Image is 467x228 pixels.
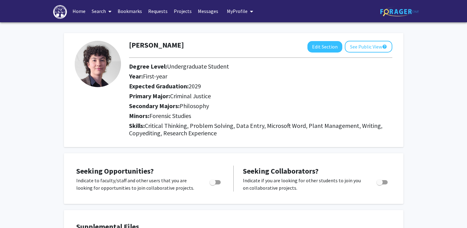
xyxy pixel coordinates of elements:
a: Search [89,0,115,22]
div: Toggle [374,177,391,186]
p: Indicate to faculty/staff and other users that you are looking for opportunities to join collabor... [76,177,198,192]
span: Criminal Justice [170,92,211,100]
a: Messages [195,0,221,22]
h2: Year: [129,73,358,80]
h2: Primary Major: [129,92,392,100]
h2: Expected Graduation: [129,82,358,90]
span: First-year [143,72,167,80]
a: Home [69,0,89,22]
span: Critical Thinking, Problem Solving, Data Entry, Microsoft Word, Plant Management, Writing, Copyed... [129,122,382,137]
span: Forensic Studies [149,112,191,120]
img: ForagerOne Logo [380,7,419,16]
iframe: Chat [5,200,26,223]
span: My Profile [227,8,248,14]
a: Projects [171,0,195,22]
img: High Point University Logo [53,5,67,19]
button: Edit Section [307,41,342,53]
img: Profile Picture [75,41,121,87]
mat-icon: help [382,43,387,50]
h2: Skills: [129,122,392,137]
a: Requests [145,0,171,22]
span: Philosophy [180,102,209,110]
p: Indicate if you are looking for other students to join you on collaborative projects. [243,177,365,192]
button: See Public View [345,41,392,53]
h2: Secondary Majors: [129,102,392,110]
h2: Minors: [129,112,392,120]
div: Toggle [207,177,224,186]
span: Seeking Collaborators? [243,166,319,176]
h1: [PERSON_NAME] [129,41,184,50]
span: 2029 [189,82,201,90]
h2: Degree Level: [129,63,358,70]
span: Seeking Opportunities? [76,166,154,176]
a: Bookmarks [115,0,145,22]
span: Undergraduate Student [167,62,229,70]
